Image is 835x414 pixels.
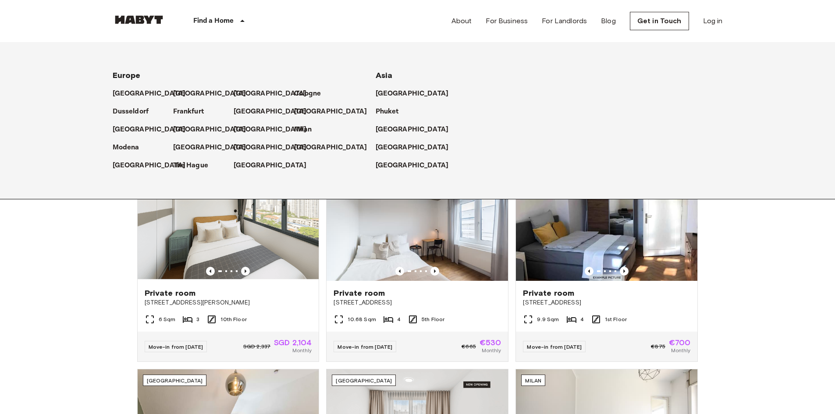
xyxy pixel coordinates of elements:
[173,160,217,171] a: The Hague
[376,106,399,117] p: Phuket
[113,88,195,99] a: [GEOGRAPHIC_DATA]
[669,339,691,347] span: €700
[234,142,316,153] a: [GEOGRAPHIC_DATA]
[274,339,312,347] span: SGD 2,104
[516,160,697,281] img: Marketing picture of unit DE-02-025-001-04HF
[220,315,247,323] span: 10th Floor
[113,71,141,80] span: Europe
[193,16,234,26] p: Find a Home
[376,160,458,171] a: [GEOGRAPHIC_DATA]
[651,343,665,350] span: €875
[671,347,690,354] span: Monthly
[113,106,149,117] p: Dusseldorf
[173,106,213,117] a: Frankfurt
[206,267,215,276] button: Previous image
[234,160,316,171] a: [GEOGRAPHIC_DATA]
[113,160,195,171] a: [GEOGRAPHIC_DATA]
[482,347,501,354] span: Monthly
[234,160,307,171] p: [GEOGRAPHIC_DATA]
[395,267,404,276] button: Previous image
[294,124,321,135] a: Milan
[147,377,203,384] span: [GEOGRAPHIC_DATA]
[113,142,139,153] p: Modena
[580,315,584,323] span: 4
[327,160,508,281] img: Marketing picture of unit DE-04-037-026-03Q
[173,124,246,135] p: [GEOGRAPHIC_DATA]
[523,298,690,307] span: [STREET_ADDRESS]
[113,124,195,135] a: [GEOGRAPHIC_DATA]
[376,124,449,135] p: [GEOGRAPHIC_DATA]
[173,88,246,99] p: [GEOGRAPHIC_DATA]
[376,88,449,99] p: [GEOGRAPHIC_DATA]
[376,142,458,153] a: [GEOGRAPHIC_DATA]
[234,124,316,135] a: [GEOGRAPHIC_DATA]
[605,315,627,323] span: 1st Floor
[376,124,458,135] a: [GEOGRAPHIC_DATA]
[234,88,307,99] p: [GEOGRAPHIC_DATA]
[196,315,199,323] span: 3
[234,106,316,117] a: [GEOGRAPHIC_DATA]
[542,16,587,26] a: For Landlords
[294,106,367,117] p: [GEOGRAPHIC_DATA]
[113,106,158,117] a: Dusseldorf
[113,142,148,153] a: Modena
[376,106,408,117] a: Phuket
[525,377,541,384] span: Milan
[113,160,186,171] p: [GEOGRAPHIC_DATA]
[620,267,629,276] button: Previous image
[294,106,376,117] a: [GEOGRAPHIC_DATA]
[601,16,616,26] a: Blog
[630,12,689,30] a: Get in Touch
[145,288,196,298] span: Private room
[294,142,376,153] a: [GEOGRAPHIC_DATA]
[348,315,376,323] span: 10.68 Sqm
[376,71,393,80] span: Asia
[294,142,367,153] p: [GEOGRAPHIC_DATA]
[334,298,501,307] span: [STREET_ADDRESS]
[234,124,307,135] p: [GEOGRAPHIC_DATA]
[145,298,312,307] span: [STREET_ADDRESS][PERSON_NAME]
[294,124,312,135] p: Milan
[149,343,203,350] span: Move-in from [DATE]
[173,142,246,153] p: [GEOGRAPHIC_DATA]
[113,124,186,135] p: [GEOGRAPHIC_DATA]
[422,315,444,323] span: 5th Floor
[515,159,698,362] a: Marketing picture of unit DE-02-025-001-04HFPrevious imagePrevious image[GEOGRAPHIC_DATA]Private ...
[462,343,476,350] span: €665
[138,160,319,281] img: Marketing picture of unit SG-01-116-001-02
[241,267,250,276] button: Previous image
[523,288,574,298] span: Private room
[527,343,582,350] span: Move-in from [DATE]
[486,16,528,26] a: For Business
[292,347,312,354] span: Monthly
[430,267,439,276] button: Previous image
[294,88,330,99] a: Cologne
[173,88,255,99] a: [GEOGRAPHIC_DATA]
[451,16,472,26] a: About
[480,339,501,347] span: €530
[234,106,307,117] p: [GEOGRAPHIC_DATA]
[159,315,176,323] span: 6 Sqm
[234,88,316,99] a: [GEOGRAPHIC_DATA]
[397,315,401,323] span: 4
[173,124,255,135] a: [GEOGRAPHIC_DATA]
[173,142,255,153] a: [GEOGRAPHIC_DATA]
[376,160,449,171] p: [GEOGRAPHIC_DATA]
[243,343,270,350] span: SGD 2,337
[137,159,320,362] a: Marketing picture of unit SG-01-116-001-02Previous imagePrevious image[GEOGRAPHIC_DATA]Private ro...
[338,343,392,350] span: Move-in from [DATE]
[537,315,559,323] span: 9.9 Sqm
[113,88,186,99] p: [GEOGRAPHIC_DATA]
[703,16,723,26] a: Log in
[326,159,508,362] a: Marketing picture of unit DE-04-037-026-03QPrevious imagePrevious imageFrankfurtPrivate room[STRE...
[334,288,385,298] span: Private room
[376,142,449,153] p: [GEOGRAPHIC_DATA]
[336,377,392,384] span: [GEOGRAPHIC_DATA]
[173,160,208,171] p: The Hague
[113,15,165,24] img: Habyt
[294,88,321,99] p: Cologne
[376,88,458,99] a: [GEOGRAPHIC_DATA]
[173,106,204,117] p: Frankfurt
[585,267,593,276] button: Previous image
[234,142,307,153] p: [GEOGRAPHIC_DATA]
